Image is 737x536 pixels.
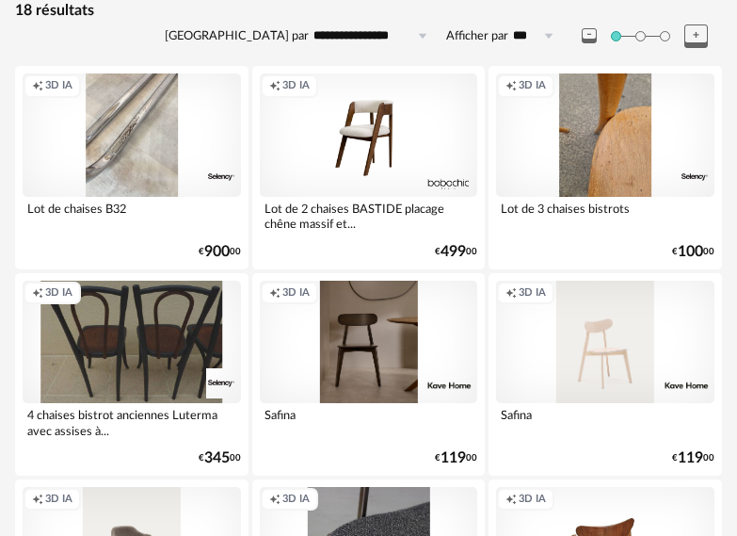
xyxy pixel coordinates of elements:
div: Safina [260,403,478,441]
div: € 00 [672,452,714,464]
div: 18 résultats [15,1,722,21]
a: Creation icon 3D IA Lot de chaises B32 €90000 [15,66,248,268]
div: € 00 [199,452,241,464]
a: Creation icon 3D IA Lot de 3 chaises bistrots €10000 [489,66,722,268]
span: 900 [204,246,230,258]
div: Lot de 3 chaises bistrots [496,197,714,235]
span: Creation icon [269,286,280,300]
span: Creation icon [269,493,280,507]
div: € 00 [672,246,714,258]
span: Creation icon [505,493,517,507]
span: 3D IA [282,79,310,93]
div: 4 chaises bistrot anciennes Luterma avec assises à... [23,403,241,441]
label: Afficher par [446,28,508,44]
span: Creation icon [505,286,517,300]
span: 119 [678,452,703,464]
div: € 00 [435,452,477,464]
div: Lot de 2 chaises BASTIDE placage chêne massif et... [260,197,478,235]
a: Creation icon 3D IA Safina €11900 [252,273,486,476]
span: 100 [678,246,703,258]
div: € 00 [435,246,477,258]
a: Creation icon 3D IA Lot de 2 chaises BASTIDE placage chêne massif et... €49900 [252,66,486,268]
label: [GEOGRAPHIC_DATA] par [165,28,309,44]
span: 3D IA [519,286,546,300]
span: 3D IA [282,286,310,300]
span: 3D IA [519,79,546,93]
span: Creation icon [269,79,280,93]
a: Creation icon 3D IA Safina €11900 [489,273,722,476]
span: Creation icon [32,286,43,300]
div: € 00 [199,246,241,258]
span: 3D IA [282,493,310,507]
span: 3D IA [45,286,72,300]
span: Creation icon [32,79,43,93]
span: 3D IA [519,493,546,507]
span: 3D IA [45,79,72,93]
span: 499 [441,246,466,258]
a: Creation icon 3D IA 4 chaises bistrot anciennes Luterma avec assises à... €34500 [15,273,248,476]
span: 3D IA [45,493,72,507]
span: Creation icon [32,493,43,507]
span: 119 [441,452,466,464]
span: Creation icon [505,79,517,93]
div: Safina [496,403,714,441]
span: 345 [204,452,230,464]
div: Lot de chaises B32 [23,197,241,235]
